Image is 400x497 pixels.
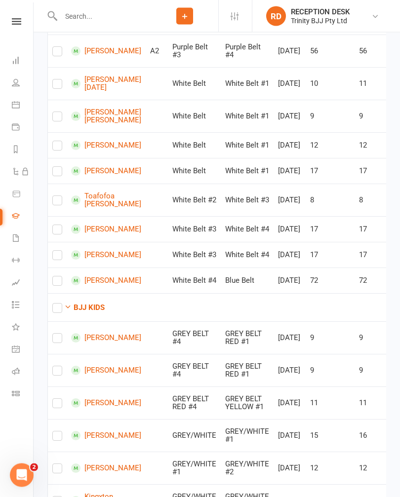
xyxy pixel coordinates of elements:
td: [DATE] [274,68,306,100]
td: GREY BELT RED #1 [221,322,274,354]
a: Dashboard [12,50,34,73]
td: 12 [306,133,355,158]
a: Calendar [12,95,34,117]
td: [DATE] [274,354,306,387]
td: White Belt [168,100,221,133]
td: [DATE] [274,158,306,184]
td: [DATE] [274,184,306,217]
td: Purple Belt #3 [168,35,221,68]
a: Toafofoa [PERSON_NAME] [71,192,141,209]
td: 17 [306,217,355,242]
td: White Belt #2 [168,184,221,217]
td: GREY BELT #4 [168,354,221,387]
td: White Belt #1 [221,133,274,158]
a: [PERSON_NAME] [71,366,141,376]
a: Reports [12,139,34,161]
a: [PERSON_NAME] [71,251,141,260]
td: [DATE] [274,322,306,354]
td: White Belt #3 [168,242,221,268]
a: [PERSON_NAME] [71,431,141,441]
td: Purple Belt #4 [221,35,274,68]
td: 17 [306,158,355,184]
td: [DATE] [274,387,306,420]
td: [DATE] [274,452,306,485]
td: 9 [306,100,355,133]
td: A2 [146,35,168,68]
span: 2 [30,463,38,471]
td: [DATE] [274,268,306,294]
td: White Belt #1 [221,68,274,100]
a: [PERSON_NAME][DATE] [71,76,141,92]
iframe: Intercom live chat [10,463,34,487]
td: 15 [306,420,355,452]
a: Class kiosk mode [12,383,34,406]
a: People [12,73,34,95]
td: White Belt #1 [221,100,274,133]
a: [PERSON_NAME] [71,225,141,234]
td: GREY/WHITE [168,420,221,452]
td: 12 [306,452,355,485]
td: [DATE] [274,217,306,242]
td: White Belt #3 [168,217,221,242]
a: Product Sales [12,184,34,206]
input: Search... [58,9,151,23]
td: 8 [306,184,355,217]
a: [PERSON_NAME] [71,47,141,56]
a: [PERSON_NAME] [PERSON_NAME] [71,109,141,125]
td: White Belt #4 [221,217,274,242]
td: [DATE] [274,100,306,133]
td: 10 [306,68,355,100]
a: [PERSON_NAME] [71,464,141,473]
td: GREY BELT RED #1 [221,354,274,387]
td: White Belt #1 [221,158,274,184]
td: [DATE] [274,242,306,268]
td: White Belt [168,68,221,100]
td: GREY/WHITE #1 [221,420,274,452]
td: White Belt [168,133,221,158]
td: 11 [306,387,355,420]
td: 72 [306,268,355,294]
div: RD [266,6,286,26]
button: BJJ KIDS [64,302,105,314]
a: [PERSON_NAME] [71,141,141,151]
td: White Belt #4 [221,242,274,268]
a: General attendance kiosk mode [12,339,34,361]
td: Blue Belt [221,268,274,294]
td: [DATE] [274,35,306,68]
td: [DATE] [274,133,306,158]
a: Payments [12,117,34,139]
td: White Belt [168,158,221,184]
td: GREY/WHITE #2 [221,452,274,485]
a: [PERSON_NAME] [71,167,141,176]
strong: BJJ KIDS [74,304,105,312]
td: 9 [306,322,355,354]
td: GREY BELT #4 [168,322,221,354]
a: What's New [12,317,34,339]
td: White Belt #3 [221,184,274,217]
td: GREY BELT YELLOW #1 [221,387,274,420]
a: [PERSON_NAME] [71,399,141,408]
td: 56 [306,35,355,68]
td: GREY/WHITE #1 [168,452,221,485]
td: [DATE] [274,420,306,452]
div: RECEPTION DESK [291,7,350,16]
a: [PERSON_NAME] [71,276,141,286]
td: White Belt #4 [168,268,221,294]
div: Trinity BJJ Pty Ltd [291,16,350,25]
td: 17 [306,242,355,268]
a: Roll call kiosk mode [12,361,34,383]
a: [PERSON_NAME] [71,334,141,343]
a: Assessments [12,272,34,295]
td: 9 [306,354,355,387]
td: GREY BELT RED #4 [168,387,221,420]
